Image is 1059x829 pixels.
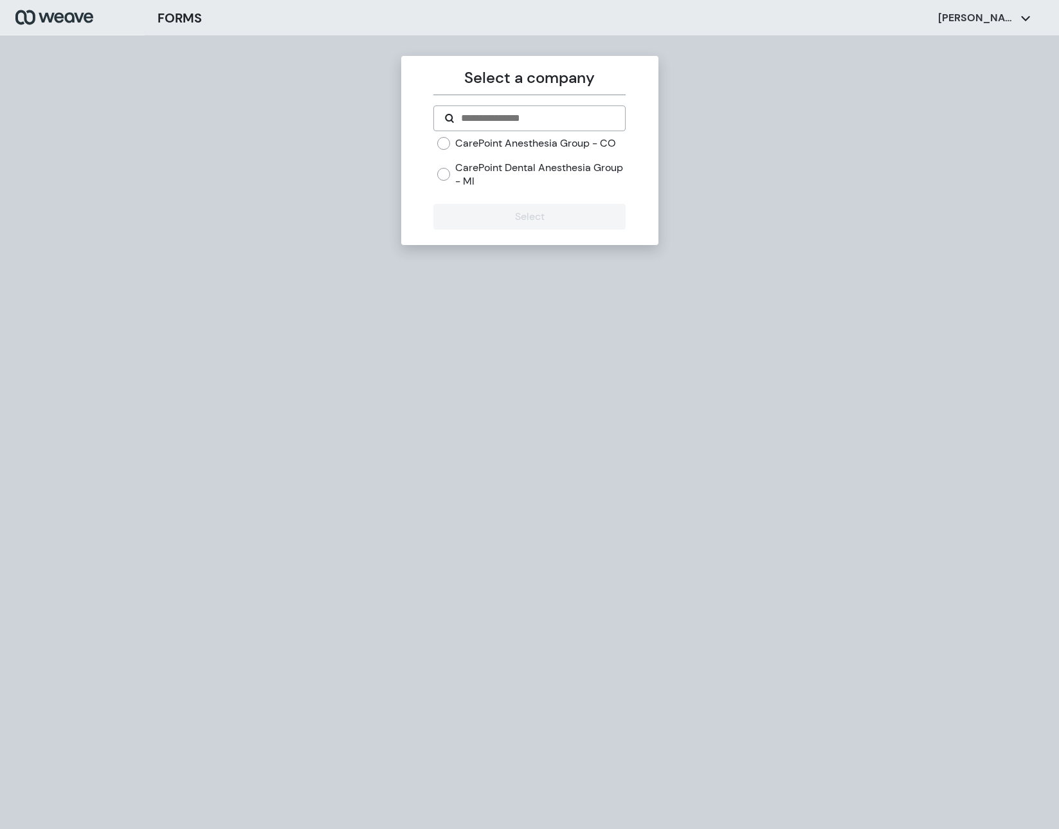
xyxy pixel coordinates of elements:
h3: FORMS [158,8,202,28]
button: Select [433,204,626,230]
p: Select a company [433,66,626,89]
p: [PERSON_NAME] [938,11,1015,25]
label: CarePoint Dental Anesthesia Group - MI [455,161,626,188]
input: Search [460,111,615,126]
label: CarePoint Anesthesia Group - CO [455,136,616,150]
